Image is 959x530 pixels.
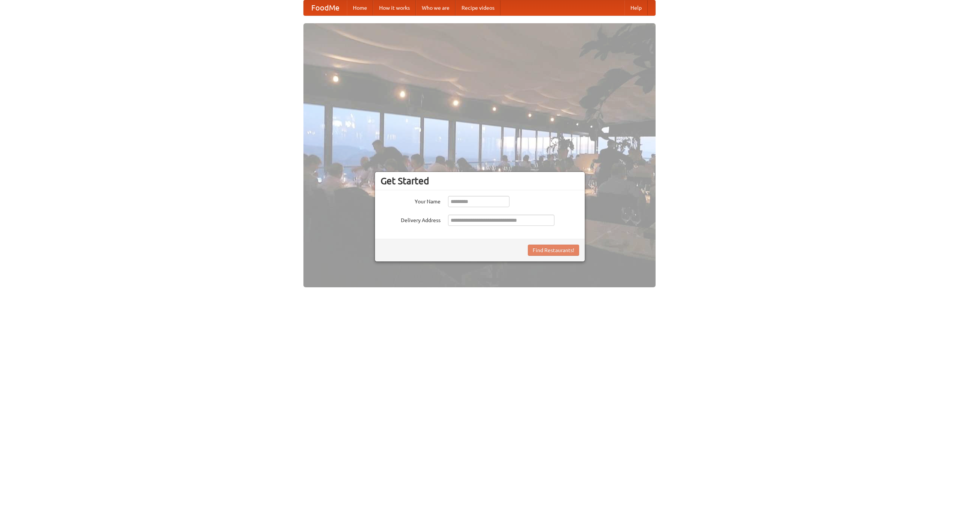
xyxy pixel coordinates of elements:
a: How it works [373,0,416,15]
a: FoodMe [304,0,347,15]
a: Recipe videos [456,0,500,15]
a: Help [624,0,648,15]
a: Home [347,0,373,15]
h3: Get Started [381,175,579,187]
a: Who we are [416,0,456,15]
label: Delivery Address [381,215,441,224]
label: Your Name [381,196,441,205]
button: Find Restaurants! [528,245,579,256]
